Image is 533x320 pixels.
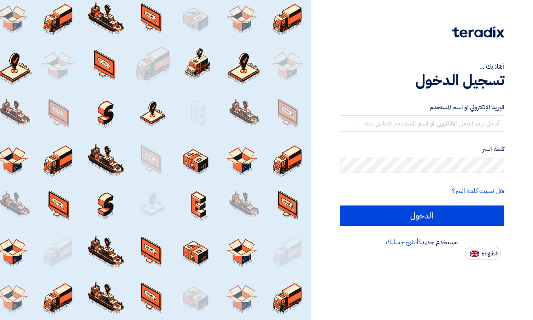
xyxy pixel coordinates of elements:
a: هل نسيت كلمة السر؟ [452,186,504,196]
button: English [465,247,501,260]
img: Teradix logo [452,26,504,38]
input: الدخول [340,205,504,226]
a: أنشئ حسابك [386,237,418,247]
img: en-US.png [470,251,479,257]
h1: تسجيل الدخول [340,71,504,89]
label: البريد الإلكتروني او اسم المستخدم [340,103,504,112]
div: أهلا بك ... [340,62,504,71]
span: English [481,251,498,257]
div: مستخدم جديد؟ [340,237,504,247]
input: أدخل بريد العمل الإلكتروني او اسم المستخدم الخاص بك ... [340,115,504,132]
label: كلمة السر [340,145,504,154]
